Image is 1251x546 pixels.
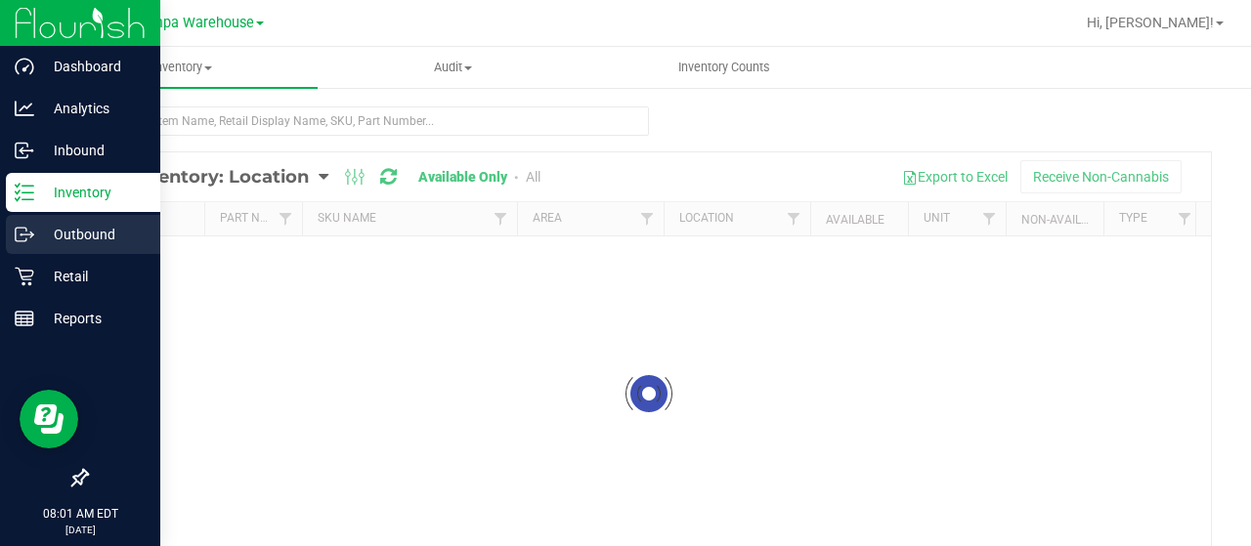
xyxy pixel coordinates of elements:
[47,59,318,76] span: Inventory
[319,59,587,76] span: Audit
[86,106,649,136] input: Search Item Name, Retail Display Name, SKU, Part Number...
[47,47,318,88] a: Inventory
[1087,15,1214,30] span: Hi, [PERSON_NAME]!
[15,267,34,286] inline-svg: Retail
[15,99,34,118] inline-svg: Analytics
[34,97,151,120] p: Analytics
[34,181,151,204] p: Inventory
[15,225,34,244] inline-svg: Outbound
[34,223,151,246] p: Outbound
[135,15,254,31] span: Tampa Warehouse
[15,309,34,328] inline-svg: Reports
[20,390,78,448] iframe: Resource center
[588,47,859,88] a: Inventory Counts
[318,47,588,88] a: Audit
[15,57,34,76] inline-svg: Dashboard
[34,55,151,78] p: Dashboard
[15,183,34,202] inline-svg: Inventory
[34,139,151,162] p: Inbound
[34,265,151,288] p: Retail
[9,523,151,537] p: [DATE]
[9,505,151,523] p: 08:01 AM EDT
[652,59,797,76] span: Inventory Counts
[34,307,151,330] p: Reports
[15,141,34,160] inline-svg: Inbound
